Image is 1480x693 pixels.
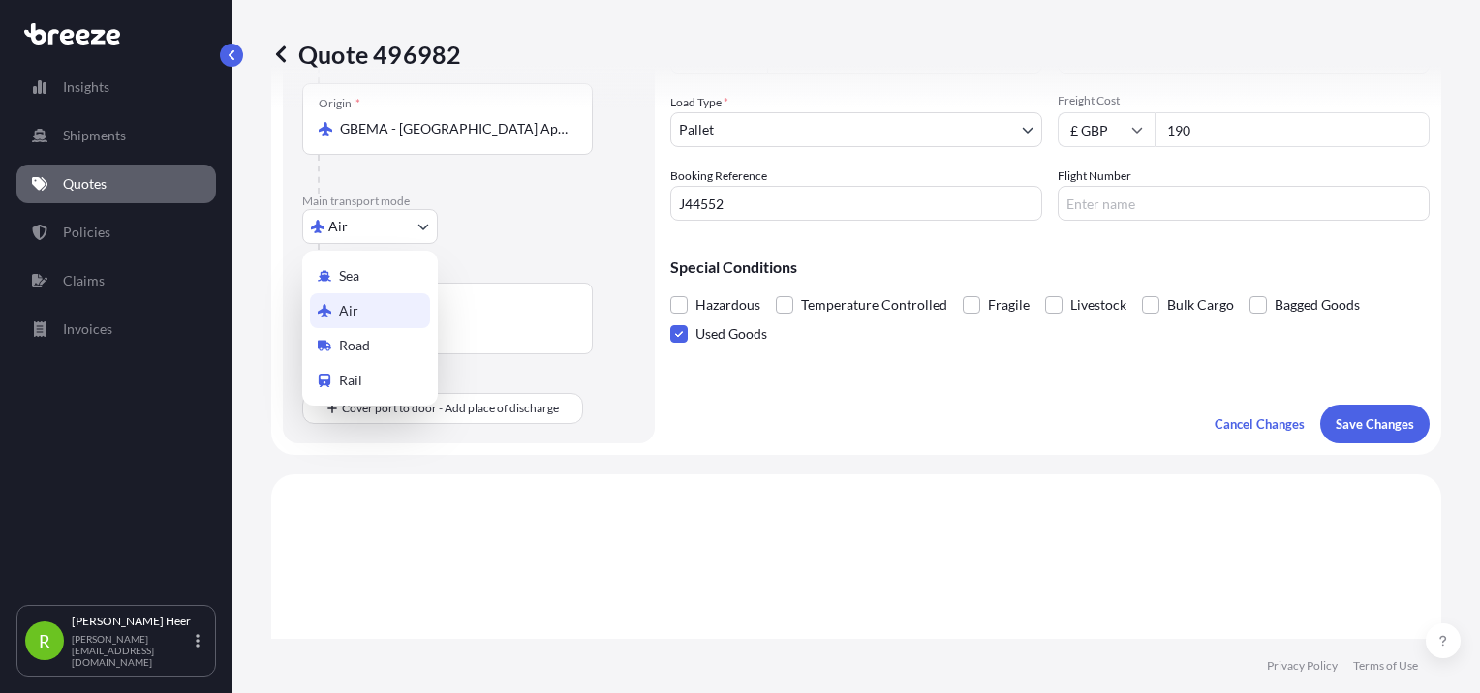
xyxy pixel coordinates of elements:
div: Select transport [302,251,438,406]
span: Sea [339,266,359,286]
p: Quote 496982 [271,39,461,70]
span: Road [339,336,370,355]
span: Rail [339,371,362,390]
span: Air [339,301,358,320]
